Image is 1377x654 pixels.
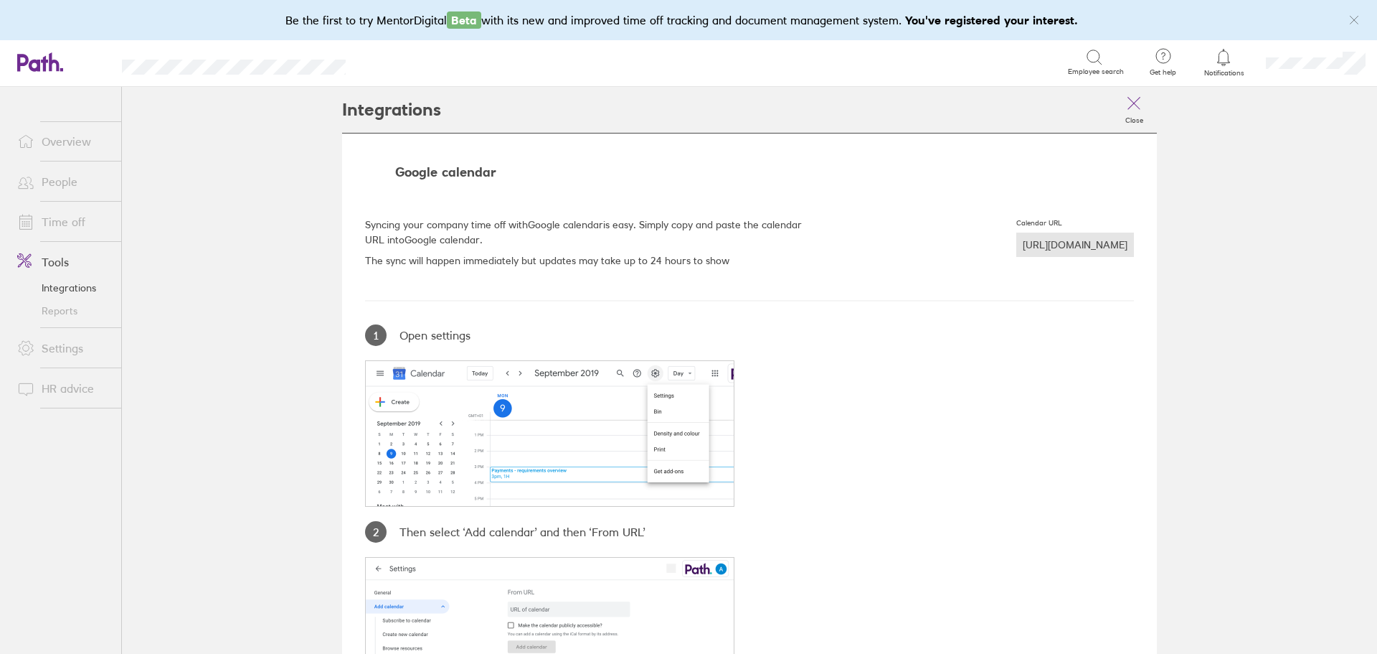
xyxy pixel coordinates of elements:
a: Tools [6,248,121,276]
div: Search [384,55,421,68]
a: Time off [6,207,121,236]
a: People [6,167,121,196]
div: Then select ‘Add calendar’ and then ‘From URL’ [365,521,749,543]
h2: Integrations [342,87,441,133]
a: Close [1111,87,1157,133]
span: Employee search [1068,67,1124,76]
a: Notifications [1201,47,1247,78]
a: Settings [6,334,121,363]
div: Google calendar [365,165,1134,180]
a: HR advice [6,374,121,403]
p: Syncing your company time off with Google calendar is easy. Simply copy and paste the calendar UR... [365,218,811,248]
p: The sync will happen immediately but updates may take up to 24 hours to show [365,253,922,268]
a: Overview [6,127,121,156]
span: Get help [1140,68,1186,77]
div: [URL][DOMAIN_NAME] [1016,233,1134,257]
div: Calendar URL [1016,219,1062,228]
span: Beta [447,11,481,29]
img: google-step-1.65be5cf6.png [365,360,734,507]
a: Reports [6,299,121,322]
div: Open settings [365,324,749,346]
a: Integrations [6,276,121,299]
label: Close [1117,112,1152,125]
span: Notifications [1201,69,1247,78]
div: Be the first to try MentorDigital with its new and improved time off tracking and document manage... [285,11,1092,29]
b: You've registered your interest. [905,13,1078,27]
